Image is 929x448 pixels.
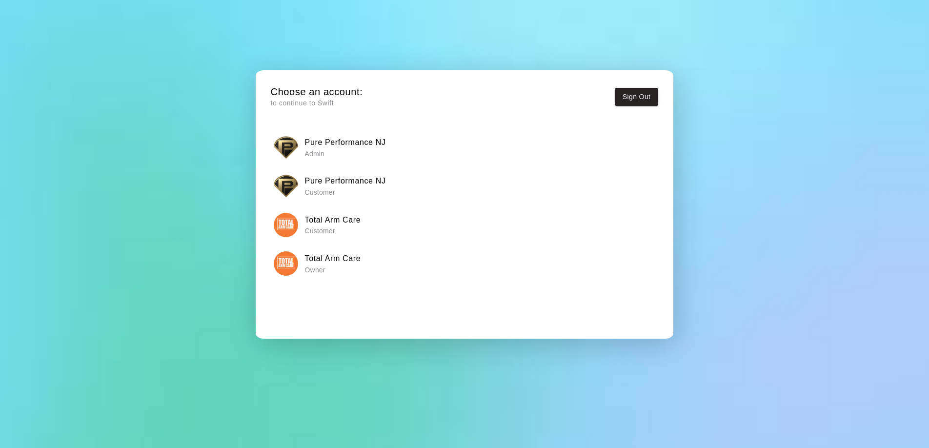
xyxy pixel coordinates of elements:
p: to continue to Swift [271,98,363,108]
h5: Choose an account: [271,85,363,99]
p: Admin [305,149,386,159]
button: Total Arm CareTotal Arm Care Owner [271,248,659,279]
p: Customer [305,226,361,236]
img: Total Arm Care [274,213,298,237]
p: Owner [305,265,361,275]
h6: Total Arm Care [305,252,361,265]
img: Total Arm Care [274,251,298,276]
h6: Total Arm Care [305,214,361,226]
button: Pure Performance NJPure Performance NJ Customer [271,171,659,202]
button: Sign Out [615,88,659,106]
img: Pure Performance NJ [274,174,298,198]
img: Pure Performance NJ [274,135,298,160]
p: Customer [305,187,386,197]
button: Total Arm CareTotal Arm Care Customer [271,209,659,240]
h6: Pure Performance NJ [305,175,386,187]
button: Pure Performance NJPure Performance NJ Admin [271,132,659,163]
h6: Pure Performance NJ [305,136,386,149]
